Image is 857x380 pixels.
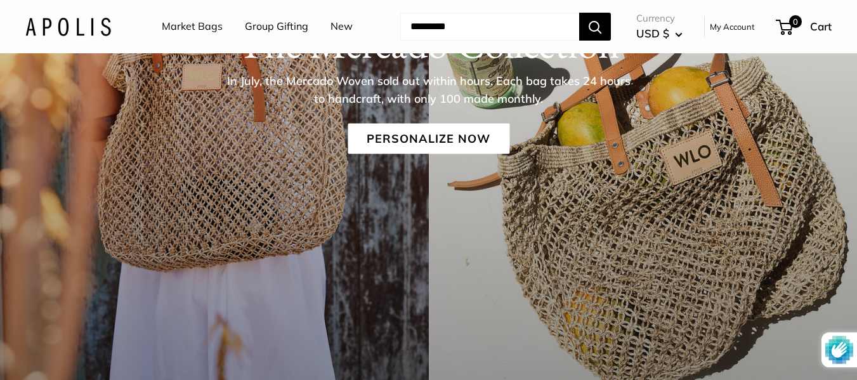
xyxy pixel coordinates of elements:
span: Currency [636,10,683,27]
img: Apolis [25,17,111,36]
a: Personalize Now [348,123,509,154]
button: Search [579,13,611,41]
button: USD $ [636,23,683,44]
h1: The Mercado Collection [25,19,832,67]
a: 0 Cart [777,16,832,37]
img: Protected by hCaptcha [825,332,853,367]
p: In July, the Mercado Woven sold out within hours. Each bag takes 24 hours to handcraft, with only... [223,72,635,107]
span: 0 [789,15,802,28]
a: My Account [710,19,755,34]
input: Search... [400,13,579,41]
a: New [330,17,353,36]
span: USD $ [636,27,669,40]
a: Group Gifting [245,17,308,36]
a: Market Bags [162,17,223,36]
span: Cart [810,20,832,33]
